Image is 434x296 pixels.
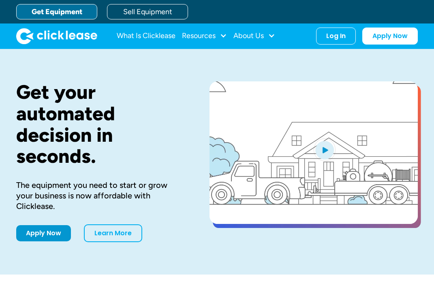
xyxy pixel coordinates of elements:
a: open lightbox [210,81,418,224]
div: About Us [233,28,275,44]
a: Learn More [84,224,142,242]
h1: Get your automated decision in seconds. [16,81,184,167]
a: Sell Equipment [107,4,188,19]
a: What Is Clicklease [117,28,175,44]
img: Blue play button logo on a light blue circular background [314,138,336,161]
a: Apply Now [16,225,71,241]
img: Clicklease logo [16,28,97,44]
div: Resources [182,28,227,44]
a: Apply Now [362,28,418,45]
a: home [16,28,97,44]
a: Get Equipment [16,4,97,19]
div: Log In [326,32,346,40]
div: The equipment you need to start or grow your business is now affordable with Clicklease. [16,180,184,211]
